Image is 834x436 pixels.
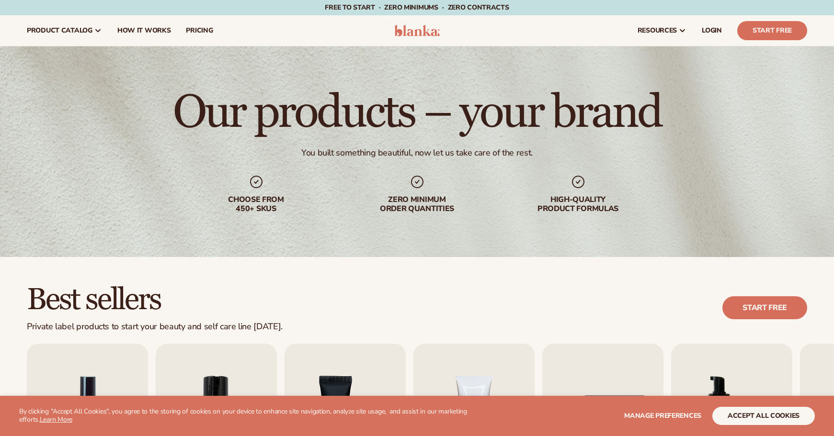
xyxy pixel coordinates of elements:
[712,407,815,425] button: accept all cookies
[517,195,640,213] div: High-quality product formulas
[722,296,807,319] a: Start free
[702,27,722,34] span: LOGIN
[325,3,509,12] span: Free to start · ZERO minimums · ZERO contracts
[27,322,283,332] div: Private label products to start your beauty and self care line [DATE].
[19,15,110,46] a: product catalog
[186,27,213,34] span: pricing
[394,25,440,36] img: logo
[624,407,701,425] button: Manage preferences
[301,147,533,158] div: You built something beautiful, now let us take care of the rest.
[638,27,677,34] span: resources
[737,21,807,40] a: Start Free
[27,27,92,34] span: product catalog
[195,195,318,213] div: Choose from 450+ Skus
[27,284,283,316] h2: Best sellers
[110,15,179,46] a: How It Works
[624,411,701,420] span: Manage preferences
[630,15,694,46] a: resources
[178,15,220,46] a: pricing
[694,15,730,46] a: LOGIN
[19,408,497,424] p: By clicking "Accept All Cookies", you agree to the storing of cookies on your device to enhance s...
[40,415,72,424] a: Learn More
[356,195,479,213] div: Zero minimum order quantities
[173,90,661,136] h1: Our products – your brand
[117,27,171,34] span: How It Works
